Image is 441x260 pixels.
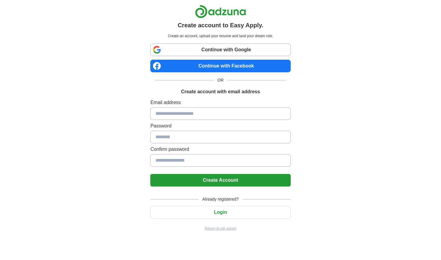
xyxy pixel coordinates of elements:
a: Return to job advert [150,226,290,231]
button: Create Account [150,174,290,187]
label: Confirm password [150,146,290,153]
a: Continue with Google [150,43,290,56]
label: Password [150,122,290,130]
label: Email address [150,99,290,106]
h1: Create account to Easy Apply. [178,21,263,30]
button: Login [150,206,290,219]
img: Adzuna logo [195,5,246,18]
span: OR [214,77,227,83]
p: Create an account, upload your resume and land your dream role. [151,33,289,39]
a: Login [150,210,290,215]
span: Already registered? [199,196,242,202]
a: Continue with Facebook [150,60,290,72]
h1: Create account with email address [181,88,260,95]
